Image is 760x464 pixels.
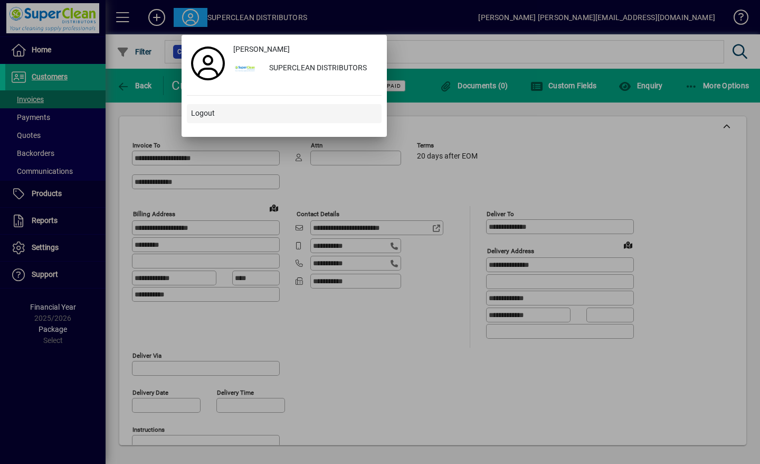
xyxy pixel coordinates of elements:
[229,40,382,59] a: [PERSON_NAME]
[233,44,290,55] span: [PERSON_NAME]
[261,59,382,78] div: SUPERCLEAN DISTRIBUTORS
[187,54,229,73] a: Profile
[229,59,382,78] button: SUPERCLEAN DISTRIBUTORS
[191,108,215,119] span: Logout
[187,104,382,123] button: Logout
